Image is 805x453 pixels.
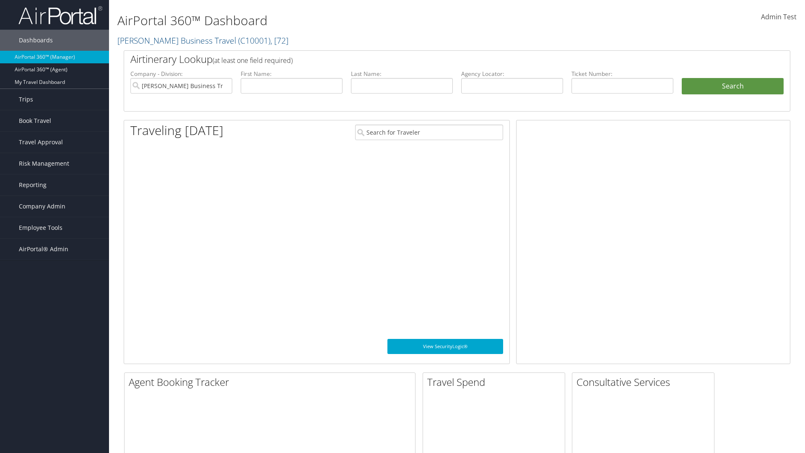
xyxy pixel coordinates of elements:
[129,375,415,389] h2: Agent Booking Tracker
[117,35,288,46] a: [PERSON_NAME] Business Travel
[571,70,673,78] label: Ticket Number:
[19,89,33,110] span: Trips
[387,339,503,354] a: View SecurityLogic®
[761,12,797,21] span: Admin Test
[130,52,728,66] h2: Airtinerary Lookup
[130,70,232,78] label: Company - Division:
[19,217,62,238] span: Employee Tools
[682,78,784,95] button: Search
[238,35,270,46] span: ( C10001 )
[427,375,565,389] h2: Travel Spend
[19,196,65,217] span: Company Admin
[461,70,563,78] label: Agency Locator:
[19,174,47,195] span: Reporting
[355,125,503,140] input: Search for Traveler
[19,132,63,153] span: Travel Approval
[18,5,102,25] img: airportal-logo.png
[117,12,570,29] h1: AirPortal 360™ Dashboard
[19,239,68,260] span: AirPortal® Admin
[19,153,69,174] span: Risk Management
[130,122,223,139] h1: Traveling [DATE]
[241,70,343,78] label: First Name:
[19,30,53,51] span: Dashboards
[213,56,293,65] span: (at least one field required)
[761,4,797,30] a: Admin Test
[351,70,453,78] label: Last Name:
[576,375,714,389] h2: Consultative Services
[270,35,288,46] span: , [ 72 ]
[19,110,51,131] span: Book Travel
